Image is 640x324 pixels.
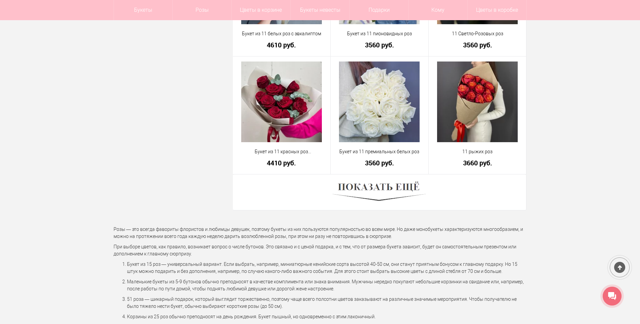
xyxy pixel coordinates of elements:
[339,62,420,142] img: Букет из 11 премиальных белых роз
[237,41,326,48] a: 4610 руб.
[237,30,326,37] a: Букет из 11 белых роз с эвкалиптом
[335,30,424,37] a: Букет из 11 пионовидных роз
[335,148,424,155] a: Букет из 11 премиальных белых роз
[335,159,424,166] a: 3560 руб.
[127,313,527,320] p: Корзины из 25 роз обычно преподносят на день рождения. Букет пышный, но одновременно с этим лакон...
[433,30,522,37] a: 11 Светло-Розовых роз
[114,226,527,240] p: Розы — это всегда фавориты флористов и любимцы девушек, поэтому букеты из них пользуются популярн...
[127,261,527,275] p: Букет из 15 роз — универсальный вариант. Если выбрать, например, миниатюрные кенийские сорта высо...
[237,159,326,166] a: 4410 руб.
[433,148,522,155] a: 11 рыжих роз
[433,41,522,48] a: 3560 руб.
[335,41,424,48] a: 3560 руб.
[333,179,426,205] img: Показать ещё
[433,159,522,166] a: 3660 руб.
[114,243,527,257] p: При выборе цветов, как правило, возникает вопрос о числе бутонов. Это связано и с ценой подарка, ...
[241,62,322,142] img: Букет из 11 красных роз (Эквадор)
[237,148,326,155] a: Букет из 11 красных роз ([GEOGRAPHIC_DATA])
[437,62,518,142] img: 11 рыжих роз
[127,278,527,292] p: Маленькие букеты из 5-9 бутонов обычно преподносят в качестве комплимента или знака внимания. Муж...
[333,189,426,195] a: Показать ещё
[127,296,527,310] p: 51 роза — шикарный подарок, который выглядит торжественно, поэтому чаще всего полсотни цветов зак...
